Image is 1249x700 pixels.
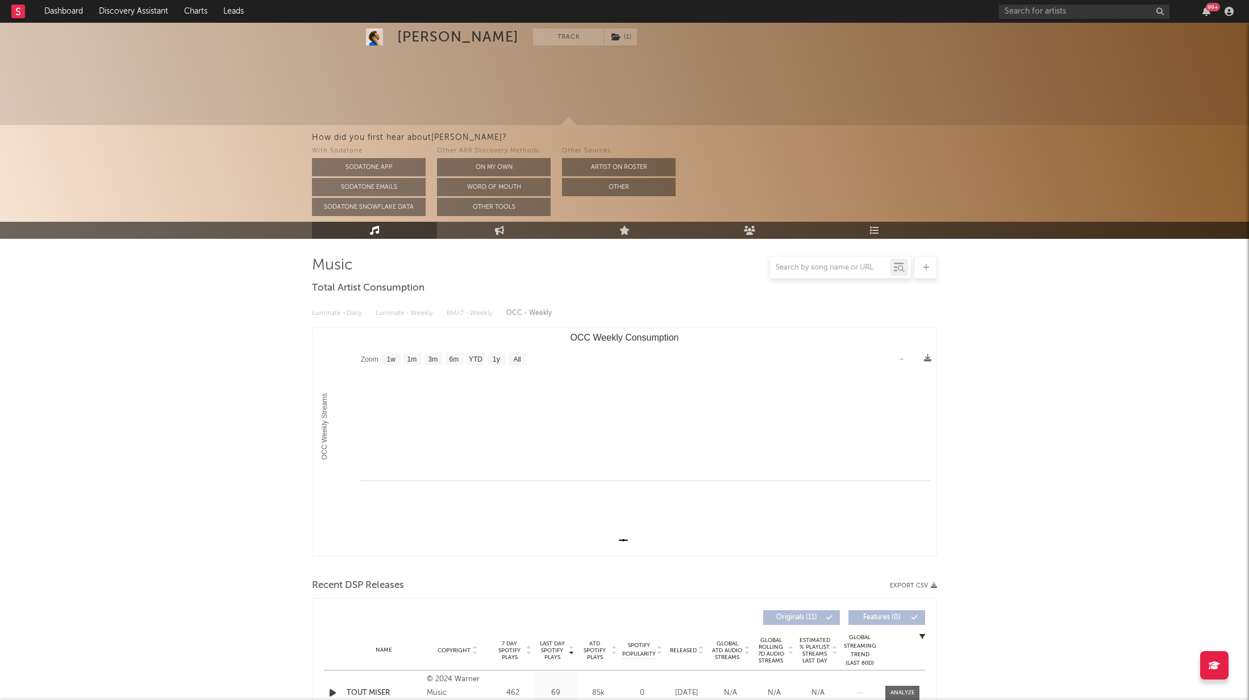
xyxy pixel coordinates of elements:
text: Zoom [361,355,378,363]
div: [DATE] [668,687,706,699]
text: OCC Weekly Consumption [571,333,679,342]
div: With Sodatone [312,144,426,158]
div: 69 [537,687,574,699]
div: 99 + [1206,3,1220,11]
text: 6m [449,355,459,363]
a: TOUT MISER [347,687,421,699]
div: Global Streaming Trend (Last 60D) [843,633,877,668]
span: 7 Day Spotify Plays [494,640,524,661]
button: Sodatone Snowflake Data [312,198,426,216]
div: N/A [755,687,793,699]
div: Other Sources [562,144,676,158]
text: All [513,355,521,363]
text: YTD [469,355,482,363]
div: How did you first hear about [PERSON_NAME] ? [312,131,1249,144]
span: Last Day Spotify Plays [537,640,567,661]
span: Released [670,647,697,654]
span: Global ATD Audio Streams [711,640,743,661]
div: Other A&R Discovery Methods [437,144,551,158]
button: 99+ [1202,7,1210,16]
div: [PERSON_NAME] [397,28,519,45]
span: Spotify Popularity [622,641,656,658]
span: Total Artist Consumption [312,281,424,295]
button: Other [562,178,676,196]
input: Search by song name or URL [770,263,890,272]
div: 0 [622,687,662,699]
text: OCC Weekly Streams [320,393,328,459]
span: Originals ( 11 ) [771,614,823,621]
button: Artist on Roster [562,158,676,176]
span: Estimated % Playlist Streams Last Day [799,637,830,664]
span: Copyright [438,647,471,654]
text: → [898,355,905,363]
text: 1m [407,355,417,363]
button: Features(0) [848,610,925,625]
div: 85k [580,687,617,699]
span: Recent DSP Releases [312,579,404,593]
button: Word Of Mouth [437,178,551,196]
svg: OCC Weekly Consumption [313,328,936,556]
button: Sodatone Emails [312,178,426,196]
button: Originals(11) [763,610,840,625]
button: Other Tools [437,198,551,216]
text: 3m [428,355,438,363]
text: 1y [493,355,500,363]
input: Search for artists [999,5,1169,19]
div: N/A [711,687,750,699]
button: (1) [605,28,637,45]
text: 1w [387,355,396,363]
button: Track [533,28,604,45]
div: 462 [494,687,531,699]
span: Features ( 0 ) [856,614,908,621]
div: N/A [799,687,837,699]
span: ATD Spotify Plays [580,640,610,661]
button: On My Own [437,158,551,176]
button: Sodatone App [312,158,426,176]
button: Export CSV [890,582,937,589]
span: Global Rolling 7D Audio Streams [755,637,786,664]
span: ( 1 ) [604,28,638,45]
div: Name [347,646,421,655]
